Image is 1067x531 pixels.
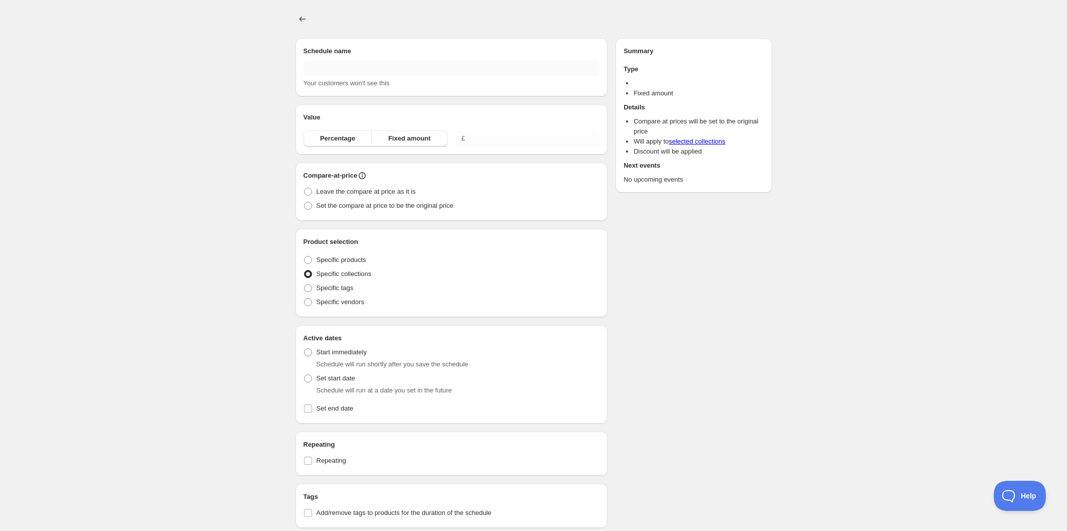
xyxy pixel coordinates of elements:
h2: Active dates [303,333,600,343]
li: Compare at prices will be set to the original price [634,116,764,137]
h2: Repeating [303,440,600,450]
span: £ [462,135,465,142]
span: Schedule will run at a date you set in the future [317,386,452,394]
span: Leave the compare at price as it is [317,188,416,195]
h2: Type [624,64,764,74]
p: No upcoming events [624,175,764,185]
button: Percentage [303,130,372,147]
span: Set start date [317,374,355,382]
h2: Next events [624,161,764,171]
span: Specific products [317,256,366,263]
h2: Product selection [303,237,600,247]
span: Your customers won't see this [303,79,390,87]
span: Repeating [317,457,346,464]
h2: Schedule name [303,46,600,56]
span: Percentage [320,134,355,144]
button: Schedules [295,12,310,26]
h2: Details [624,102,764,112]
h2: Compare-at-price [303,171,358,181]
li: Will apply to [634,137,764,147]
li: Fixed amount [634,88,764,98]
span: Add/remove tags to products for the duration of the schedule [317,509,492,516]
span: Set end date [317,405,354,412]
iframe: Toggle Customer Support [994,481,1047,511]
span: Start immediately [317,348,367,356]
span: Specific tags [317,284,354,292]
span: Set the compare at price to be the original price [317,202,453,209]
a: selected collections [669,138,725,145]
span: Specific collections [317,270,372,278]
span: Specific vendors [317,298,364,306]
button: Fixed amount [371,130,447,147]
h2: Tags [303,492,600,502]
li: Discount will be applied [634,147,764,157]
h2: Summary [624,46,764,56]
h2: Value [303,112,600,122]
span: Schedule will run shortly after you save the schedule [317,360,469,368]
span: Fixed amount [388,134,431,144]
